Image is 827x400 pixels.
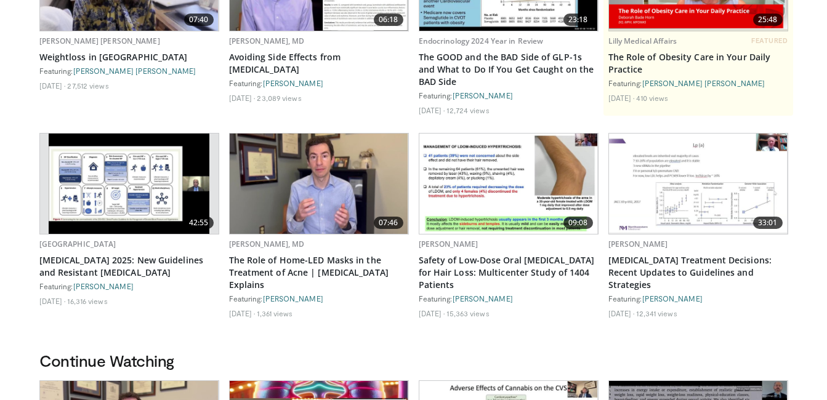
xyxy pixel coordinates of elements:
li: 12,341 views [636,308,677,318]
a: [MEDICAL_DATA] Treatment Decisions: Recent Updates to Guidelines and Strategies [608,254,788,291]
span: 09:08 [563,217,593,229]
div: Featuring: [229,78,409,88]
li: 23,089 views [257,93,301,103]
a: [PERSON_NAME], MD [229,36,305,46]
div: Featuring: [608,294,788,303]
li: 410 views [636,93,668,103]
a: 09:08 [419,134,598,234]
span: 25:48 [753,14,783,26]
span: 06:18 [374,14,403,26]
a: [GEOGRAPHIC_DATA] [39,239,116,249]
li: [DATE] [229,93,256,103]
a: The GOOD and the BAD Side of GLP-1s and What to Do If You Get Caught on the BAD Side [419,51,599,88]
div: Featuring: [39,281,219,291]
a: [PERSON_NAME] [642,294,703,303]
a: [PERSON_NAME] [PERSON_NAME] [39,36,160,46]
img: 280bcb39-0f4e-42eb-9c44-b41b9262a277.620x360_q85_upscale.jpg [49,134,209,234]
div: Featuring: [39,66,219,76]
a: 07:46 [230,134,408,234]
span: 42:55 [184,217,214,229]
a: The Role of Obesity Care in Your Daily Practice [608,51,788,76]
li: [DATE] [39,296,66,306]
a: Lilly Medical Affairs [608,36,677,46]
li: [DATE] [419,308,445,318]
a: Safety of Low-Dose Oral [MEDICAL_DATA] for Hair Loss: Multicenter Study of 1404 Patients [419,254,599,291]
img: 6f79f02c-3240-4454-8beb-49f61d478177.620x360_q85_upscale.jpg [609,134,788,234]
li: [DATE] [229,308,256,318]
a: 42:55 [40,134,219,234]
div: Featuring: [419,294,599,303]
div: Featuring: [229,294,409,303]
li: 27,512 views [67,81,108,90]
img: bdc749e8-e5f5-404f-8c3a-bce07f5c1739.620x360_q85_upscale.jpg [230,134,408,234]
span: 33:01 [753,217,783,229]
a: [PERSON_NAME] [453,294,513,303]
a: [PERSON_NAME], MD [229,239,305,249]
li: [DATE] [39,81,66,90]
a: [PERSON_NAME] [419,239,478,249]
img: 83a686ce-4f43-4faf-a3e0-1f3ad054bd57.620x360_q85_upscale.jpg [419,134,598,234]
span: 23:18 [563,14,593,26]
li: 16,316 views [67,296,107,306]
li: [DATE] [419,105,445,115]
a: [PERSON_NAME] [263,294,323,303]
li: [DATE] [608,308,635,318]
a: Avoiding Side Effects from [MEDICAL_DATA] [229,51,409,76]
a: [PERSON_NAME] [608,239,668,249]
div: Featuring: [419,90,599,100]
a: The Role of Home-LED Masks in the Treatment of Acne | [MEDICAL_DATA] Explains [229,254,409,291]
a: [PERSON_NAME] [453,91,513,100]
a: 33:01 [609,134,788,234]
a: [PERSON_NAME] [PERSON_NAME] [73,66,196,75]
a: [PERSON_NAME] [73,282,134,290]
a: [PERSON_NAME] [PERSON_NAME] [642,79,765,87]
span: 07:46 [374,217,403,229]
span: FEATURED [751,36,788,45]
a: Weightloss in [GEOGRAPHIC_DATA] [39,51,219,63]
li: 15,363 views [446,308,489,318]
h3: Continue Watching [39,351,788,370]
span: 07:40 [184,14,214,26]
li: [DATE] [608,93,635,103]
div: Featuring: [608,78,788,88]
li: 1,361 views [257,308,292,318]
a: Endocrinology 2024 Year in Review [419,36,544,46]
a: [MEDICAL_DATA] 2025: New Guidelines and Resistant [MEDICAL_DATA] [39,254,219,279]
a: [PERSON_NAME] [263,79,323,87]
li: 12,724 views [446,105,489,115]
